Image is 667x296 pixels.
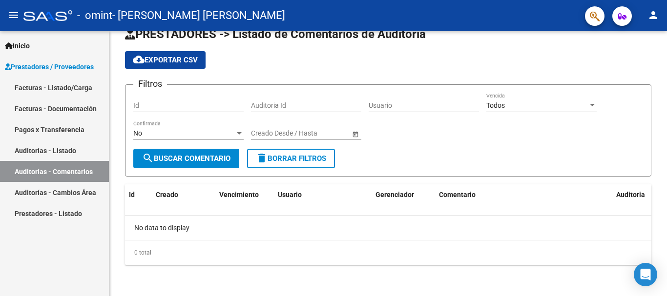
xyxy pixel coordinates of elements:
[133,149,239,168] button: Buscar Comentario
[375,191,414,198] span: Gerenciador
[251,129,287,138] input: Fecha inicio
[372,184,435,205] datatable-header-cell: Gerenciador
[219,191,259,198] span: Vencimiento
[647,9,659,21] mat-icon: person
[256,154,326,163] span: Borrar Filtros
[129,191,135,198] span: Id
[612,184,651,205] datatable-header-cell: Auditoria
[350,129,360,139] button: Open calendar
[142,154,230,163] span: Buscar Comentario
[634,263,657,286] div: Open Intercom Messenger
[215,184,274,205] datatable-header-cell: Vencimiento
[156,191,178,198] span: Creado
[256,152,268,164] mat-icon: delete
[616,191,645,198] span: Auditoria
[5,61,94,72] span: Prestadores / Proveedores
[112,5,285,26] span: - [PERSON_NAME] [PERSON_NAME]
[133,77,167,91] h3: Filtros
[295,129,343,138] input: Fecha fin
[247,149,335,168] button: Borrar Filtros
[133,56,198,64] span: Exportar CSV
[125,184,152,205] datatable-header-cell: Id
[278,191,302,198] span: Usuario
[486,101,505,109] span: Todos
[8,9,20,21] mat-icon: menu
[274,184,372,205] datatable-header-cell: Usuario
[125,240,651,265] div: 0 total
[125,216,651,240] div: No data to display
[439,191,476,198] span: Comentario
[5,40,30,51] span: Inicio
[125,51,206,69] button: Exportar CSV
[133,129,142,137] span: No
[77,5,112,26] span: - omint
[435,184,612,205] datatable-header-cell: Comentario
[125,27,426,41] span: PRESTADORES -> Listado de Comentarios de Auditoria
[142,152,154,164] mat-icon: search
[152,184,215,205] datatable-header-cell: Creado
[133,54,145,65] mat-icon: cloud_download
